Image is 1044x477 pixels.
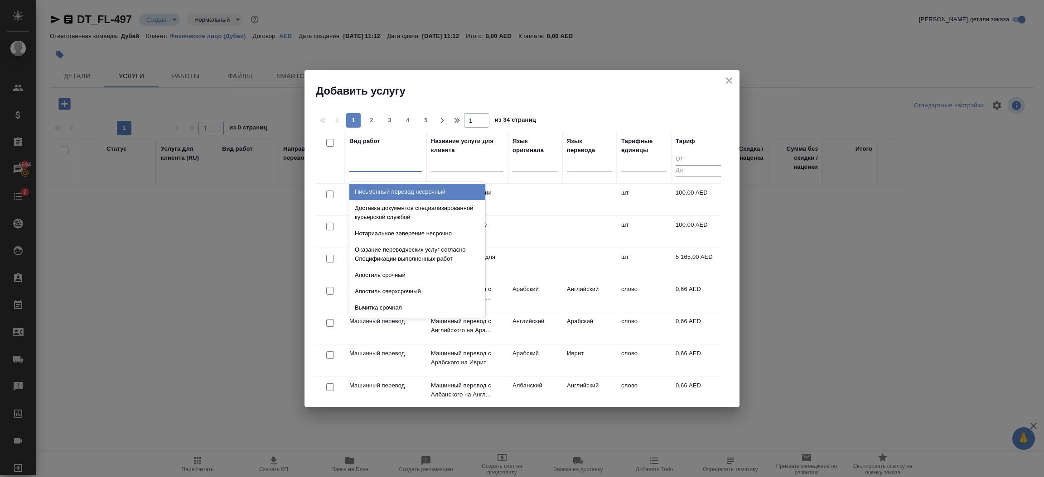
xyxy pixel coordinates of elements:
button: 5 [419,113,433,128]
div: Письменный перевод несрочный [349,184,485,200]
input: До [676,165,721,176]
td: шт [617,216,671,248]
p: Машинный перевод [349,317,422,326]
td: шт [617,248,671,280]
td: 0,66 AED [671,280,725,312]
div: Апостиль срочный [349,267,485,283]
div: Доставка документов специализированной курьерской службой [349,200,485,225]
span: 3 [382,116,397,125]
td: шт [617,184,671,215]
button: 3 [382,113,397,128]
h2: Добавить услугу [316,84,739,98]
p: Машинный перевод с Арабского на Иврит [431,349,503,367]
td: Английский [508,312,562,344]
td: 5 165,00 AED [671,248,725,280]
td: слово [617,344,671,376]
div: Язык перевода [567,137,612,155]
div: Апостиль сверхсрочный [349,283,485,300]
span: из 34 страниц [495,114,536,128]
div: Тариф [676,137,695,146]
p: Машинный перевод [349,381,422,390]
p: Машинный перевод [349,349,422,358]
button: 4 [401,113,415,128]
td: слово [617,312,671,344]
input: От [676,154,721,165]
td: Арабский [508,344,562,376]
div: Вид работ [349,137,380,146]
td: 0,66 AED [671,312,725,344]
p: Машинный перевод с Албанского на Англ... [431,381,503,399]
button: 2 [364,113,379,128]
td: 0,66 AED [671,377,725,408]
div: Вычитка срочная [349,300,485,316]
p: Машинный перевод с Английского на Ара... [431,317,503,335]
td: слово [617,280,671,312]
td: Иврит [562,344,617,376]
td: Албанский [508,377,562,408]
div: Верстка MS Office [349,316,485,332]
td: слово [617,377,671,408]
span: 4 [401,116,415,125]
div: Нотариальное заверение несрочно [349,225,485,242]
td: 0,66 AED [671,344,725,376]
td: Арабский [508,280,562,312]
span: 5 [419,116,433,125]
td: Английский [562,280,617,312]
div: Название услуги для клиента [431,137,503,155]
td: 100,00 AED [671,216,725,248]
div: Язык оригинала [512,137,558,155]
div: Тарифные единицы [621,137,667,155]
button: close [722,74,736,87]
td: Арабский [562,312,617,344]
span: 2 [364,116,379,125]
td: 100,00 AED [671,184,725,215]
div: Оказание переводческих услуг согласно Спецификации выполненных работ [349,242,485,267]
td: Английский [562,377,617,408]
